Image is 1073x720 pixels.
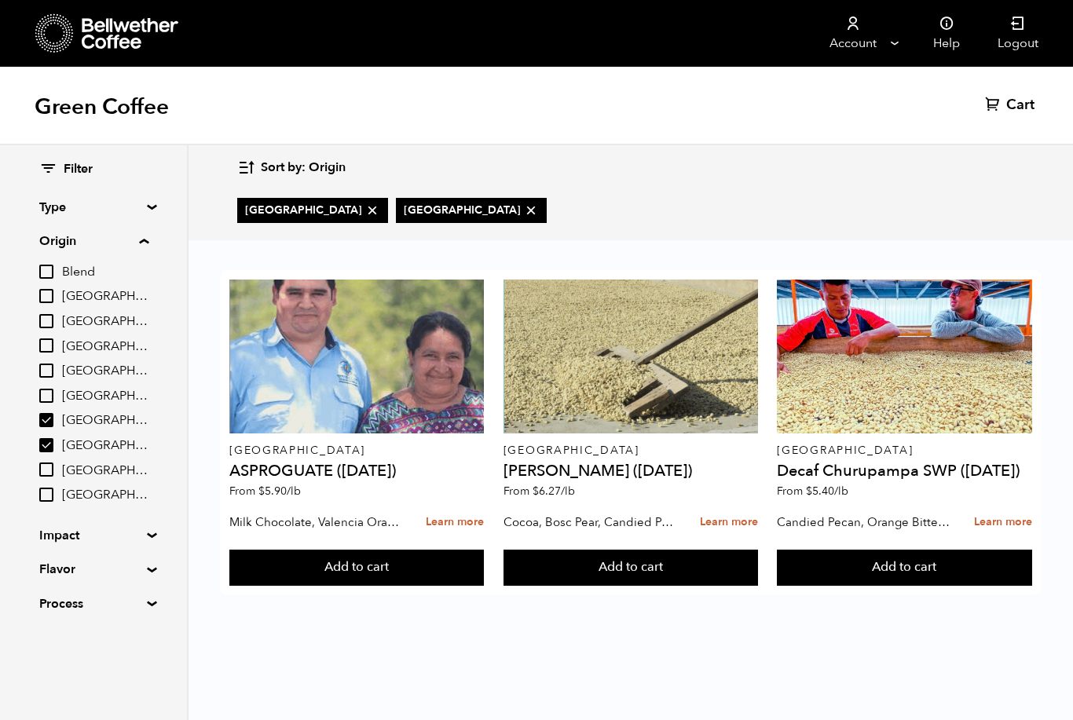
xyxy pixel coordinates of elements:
summary: Impact [39,526,148,545]
h4: ASPROGUATE ([DATE]) [229,463,484,479]
p: [GEOGRAPHIC_DATA] [504,445,758,456]
span: $ [258,484,265,499]
span: Filter [64,161,93,178]
span: From [504,484,575,499]
input: [GEOGRAPHIC_DATA] [39,488,53,502]
a: Learn more [426,506,484,539]
h1: Green Coffee [35,93,169,121]
input: [GEOGRAPHIC_DATA] [39,364,53,378]
summary: Origin [39,232,148,250]
span: /lb [834,484,848,499]
p: Candied Pecan, Orange Bitters, Molasses [777,510,950,534]
input: [GEOGRAPHIC_DATA] [39,289,53,303]
a: Learn more [974,506,1032,539]
span: /lb [287,484,301,499]
button: Add to cart [777,550,1031,586]
span: [GEOGRAPHIC_DATA] [404,203,539,218]
input: [GEOGRAPHIC_DATA] [39,413,53,427]
p: Milk Chocolate, Valencia Orange, Agave [229,510,402,534]
span: [GEOGRAPHIC_DATA] [62,363,148,380]
button: Add to cart [229,550,484,586]
input: Blend [39,265,53,279]
span: [GEOGRAPHIC_DATA] [62,338,148,356]
p: [GEOGRAPHIC_DATA] [777,445,1031,456]
input: [GEOGRAPHIC_DATA] [39,389,53,403]
a: Learn more [700,506,758,539]
bdi: 5.90 [258,484,301,499]
summary: Type [39,198,148,217]
span: $ [533,484,539,499]
h4: [PERSON_NAME] ([DATE]) [504,463,758,479]
bdi: 5.40 [806,484,848,499]
span: [GEOGRAPHIC_DATA] [62,388,148,405]
span: Sort by: Origin [261,159,346,177]
input: [GEOGRAPHIC_DATA] [39,338,53,353]
input: [GEOGRAPHIC_DATA] [39,462,53,477]
h4: Decaf Churupampa SWP ([DATE]) [777,463,1031,479]
span: [GEOGRAPHIC_DATA] [62,487,148,504]
span: Blend [62,264,148,281]
span: [GEOGRAPHIC_DATA] [245,203,380,218]
input: [GEOGRAPHIC_DATA] [39,438,53,452]
button: Sort by: Origin [237,149,346,186]
input: [GEOGRAPHIC_DATA] [39,314,53,328]
span: [GEOGRAPHIC_DATA] [62,412,148,429]
span: $ [806,484,812,499]
span: From [777,484,848,499]
summary: Flavor [39,560,148,579]
a: Cart [985,96,1038,115]
span: [GEOGRAPHIC_DATA] [62,437,148,455]
bdi: 6.27 [533,484,575,499]
span: [GEOGRAPHIC_DATA] [62,288,148,305]
span: Cart [1006,96,1035,115]
p: Cocoa, Bosc Pear, Candied Pecan [504,510,676,534]
summary: Process [39,594,148,613]
span: [GEOGRAPHIC_DATA] [62,313,148,331]
span: From [229,484,301,499]
span: /lb [561,484,575,499]
span: [GEOGRAPHIC_DATA] [62,462,148,480]
button: Add to cart [504,550,758,586]
p: [GEOGRAPHIC_DATA] [229,445,484,456]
